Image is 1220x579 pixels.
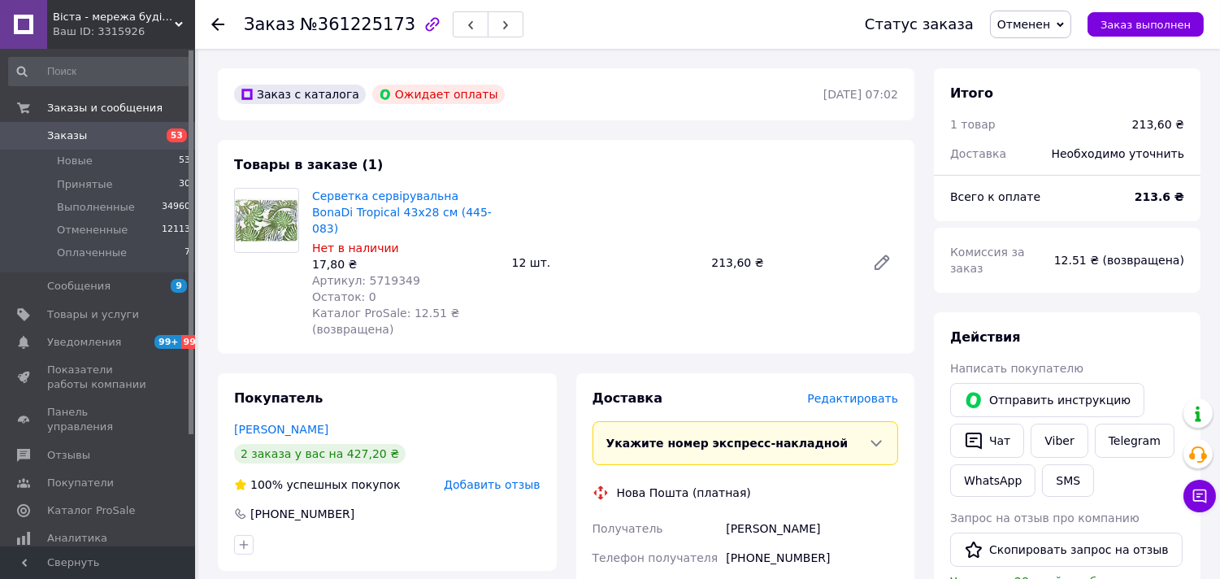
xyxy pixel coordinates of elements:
span: Всего к оплате [950,190,1040,203]
a: Viber [1031,424,1088,458]
div: 2 заказа у вас на 427,20 ₴ [234,444,406,464]
span: Доставка [950,147,1006,160]
div: 12 шт. [506,251,706,274]
span: Каталог ProSale: 12.51 ₴ (возвращена) [312,307,459,336]
button: SMS [1042,464,1094,497]
span: Комиссия за заказ [950,246,1025,275]
span: Оплаченные [57,246,127,260]
span: Редактировать [807,392,898,405]
span: Запрос на отзыв про компанию [950,512,1140,525]
span: Покупатель [234,390,323,406]
span: 99+ [154,335,181,349]
span: 53 [167,128,187,142]
a: Telegram [1095,424,1174,458]
span: 9 [171,279,187,293]
span: 99+ [181,335,208,349]
span: Новые [57,154,93,168]
span: Отменен [997,18,1050,31]
span: Товары и услуги [47,307,139,322]
span: Итого [950,85,993,101]
span: Доставка [593,390,663,406]
button: Чат с покупателем [1183,480,1216,512]
button: Скопировать запрос на отзыв [950,533,1183,567]
span: Отмененные [57,223,128,237]
span: 7 [185,246,190,260]
span: Заказ [244,15,295,34]
div: [PERSON_NAME] [723,514,901,543]
input: Поиск [8,57,192,86]
span: Аналитика [47,531,107,546]
span: 30 [179,177,190,192]
span: №361225173 [300,15,415,34]
span: Покупатели [47,476,114,490]
div: [PHONE_NUMBER] [723,543,901,572]
div: 17,80 ₴ [312,256,499,272]
span: Получатель [593,522,663,535]
div: Нова Пошта (платная) [613,485,755,501]
span: 53 [179,154,190,168]
div: успешных покупок [234,477,401,493]
div: [PHONE_NUMBER] [249,506,356,522]
button: Заказ выполнен [1088,12,1204,37]
img: Серветка сервірувальна BonaDi Tropical 43х28 см (445-083) [235,198,298,242]
span: Нет в наличии [312,242,399,255]
span: 12113 [162,223,190,237]
div: Заказ с каталога [234,85,366,104]
span: Заказ выполнен [1101,19,1191,31]
span: Віста - мережа будівельно-господарчих маркетів [53,10,175,24]
span: Сообщения [47,279,111,294]
span: 34960 [162,200,190,215]
b: 213.6 ₴ [1135,190,1184,203]
span: Укажите номер экспресс-накладной [606,437,849,450]
div: 213,60 ₴ [705,251,859,274]
span: 12.51 ₴ (возвращена) [1054,254,1184,267]
div: Ожидает оплаты [372,85,505,104]
span: Товары в заказе (1) [234,157,383,172]
span: Артикул: 5719349 [312,274,420,287]
span: Принятые [57,177,113,192]
span: Отзывы [47,448,90,463]
span: Добавить отзыв [444,478,540,491]
div: 213,60 ₴ [1132,116,1184,133]
span: Остаток: 0 [312,290,376,303]
span: Показатели работы компании [47,363,150,392]
div: Вернуться назад [211,16,224,33]
button: Отправить инструкцию [950,383,1144,417]
a: Редактировать [866,246,898,279]
span: Выполненные [57,200,135,215]
button: Чат [950,424,1024,458]
span: 100% [250,478,283,491]
div: Ваш ID: 3315926 [53,24,195,39]
span: Уведомления [47,335,121,350]
span: Панель управления [47,405,150,434]
span: 1 товар [950,118,996,131]
span: Действия [950,329,1021,345]
a: Серветка сервірувальна BonaDi Tropical 43х28 см (445-083) [312,189,492,235]
div: Необходимо уточнить [1042,136,1194,172]
a: WhatsApp [950,464,1035,497]
span: Телефон получателя [593,551,719,564]
span: Заказы и сообщения [47,101,163,115]
div: Статус заказа [865,16,974,33]
span: Написать покупателю [950,362,1083,375]
time: [DATE] 07:02 [823,88,898,101]
a: [PERSON_NAME] [234,423,328,436]
span: Заказы [47,128,87,143]
span: Каталог ProSale [47,503,135,518]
